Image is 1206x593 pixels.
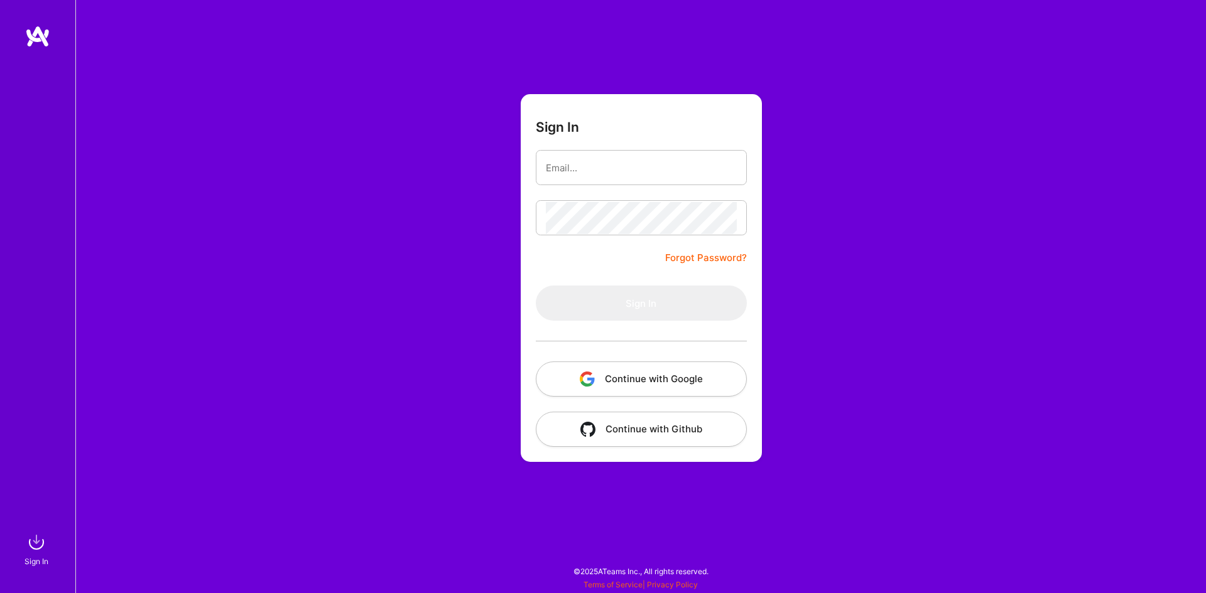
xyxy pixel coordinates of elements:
[24,555,48,568] div: Sign In
[546,152,737,184] input: Email...
[580,422,595,437] img: icon
[24,530,49,555] img: sign in
[536,286,747,321] button: Sign In
[647,580,698,589] a: Privacy Policy
[580,371,595,387] img: icon
[665,250,747,265] a: Forgot Password?
[536,361,747,397] button: Continue with Google
[26,530,49,568] a: sign inSign In
[25,25,50,48] img: logo
[536,119,579,135] h3: Sign In
[584,580,643,589] a: Terms of Service
[75,555,1206,587] div: © 2025 ATeams Inc., All rights reserved.
[536,412,747,447] button: Continue with Github
[584,580,698,589] span: |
